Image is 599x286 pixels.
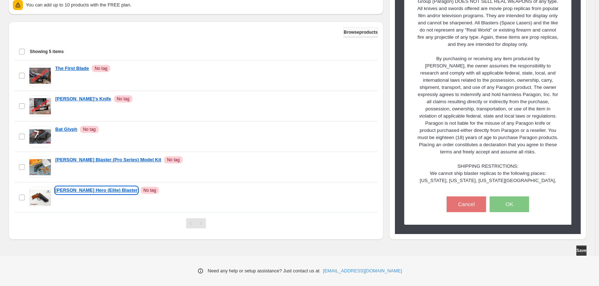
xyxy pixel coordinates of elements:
div: We cannot ship blaster replicas to the following places: [US_STATE], [US_STATE], [US_STATE][GEOGR... [417,170,559,191]
span: No tag [117,96,129,102]
a: [PERSON_NAME] Hero (Elite) Blaster [55,187,138,194]
button: Cancel [447,196,486,212]
span: No tag [167,157,179,163]
span: Save [576,248,586,253]
span: No tag [83,127,95,132]
div: SHIPPING RESTRICTIONS: [417,163,559,170]
a: [PERSON_NAME] Blaster (Pro Series) Model Kit [55,156,161,163]
button: Save [576,246,586,256]
span: No tag [95,66,107,71]
a: [PERSON_NAME]'s Knife [55,95,111,103]
span: By purchasing or receiving any item produced by [PERSON_NAME], the owner assumes the responsibili... [418,56,558,154]
button: Browseproducts [344,27,378,37]
a: The First Blade [55,65,89,72]
span: Showing 5 items [30,49,64,54]
a: Bat Glyph [55,126,77,133]
p: You can add up to 10 products with the FREE plan. [26,1,379,9]
span: Browse products [344,29,378,35]
button: OK [490,196,529,212]
nav: Pagination [186,218,206,228]
span: No tag [143,187,156,193]
a: [EMAIL_ADDRESS][DOMAIN_NAME] [323,267,402,275]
